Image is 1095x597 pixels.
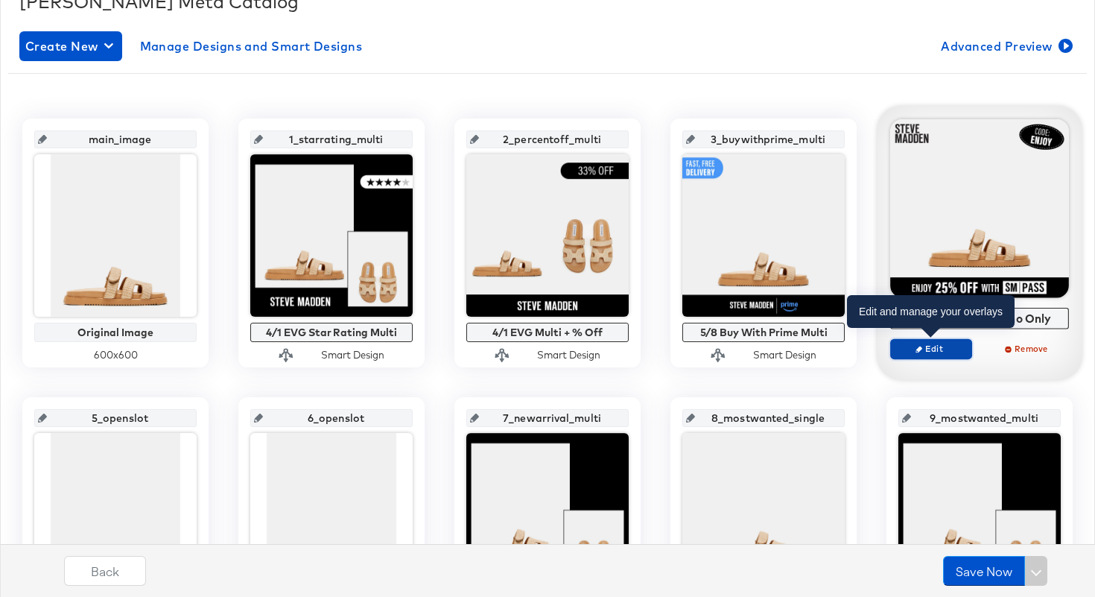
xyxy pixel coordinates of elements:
span: Remove [994,343,1062,354]
div: 5/8 Buy With Prime Multi [686,326,841,338]
div: 4/1 EVG Multi + % Off [470,326,625,338]
div: Smart Design [321,348,384,362]
span: Edit [897,343,965,354]
div: Smart Design [753,348,816,362]
div: Smart Design [537,348,600,362]
button: Manage Designs and Smart Designs [134,31,369,61]
div: 9/18_SM Pass Promo Only [895,312,1065,325]
button: Remove [987,338,1069,359]
span: Advanced Preview [941,36,1070,57]
span: Manage Designs and Smart Designs [140,36,363,57]
button: Edit [890,338,972,359]
button: Save Now [943,556,1025,586]
button: Advanced Preview [935,31,1076,61]
div: 4/1 EVG Star Rating Multi [254,326,409,338]
span: Create New [25,36,116,57]
button: Create New [19,31,122,61]
div: 600 x 600 [34,348,197,362]
button: Back [64,556,146,586]
div: Original Image [38,326,193,338]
